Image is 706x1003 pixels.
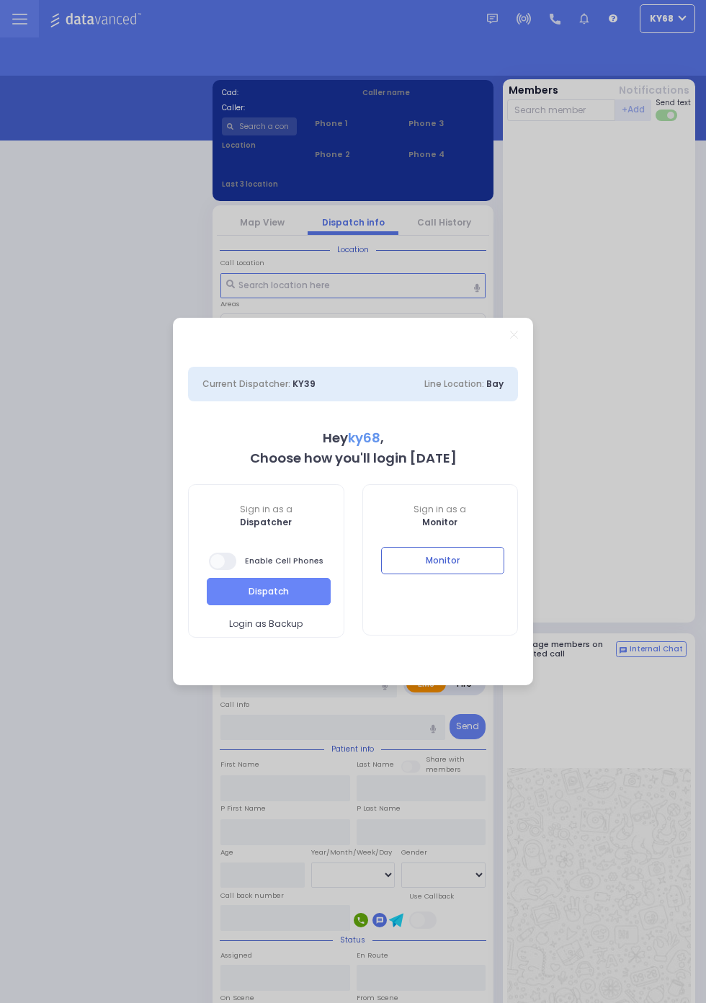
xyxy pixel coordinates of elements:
span: Bay [486,378,504,390]
b: Choose how you'll login [DATE] [250,449,457,467]
b: Hey , [323,429,384,447]
span: Sign in as a [189,503,344,516]
span: Line Location: [424,378,484,390]
span: ky68 [348,429,380,447]
span: Login as Backup [229,618,303,630]
span: Sign in as a [363,503,518,516]
span: KY39 [292,378,316,390]
button: Dispatch [207,578,331,605]
span: Current Dispatcher: [202,378,290,390]
button: Monitor [381,547,505,574]
b: Dispatcher [240,516,292,528]
a: Close [510,331,518,339]
span: Enable Cell Phones [209,551,323,571]
b: Monitor [422,516,457,528]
